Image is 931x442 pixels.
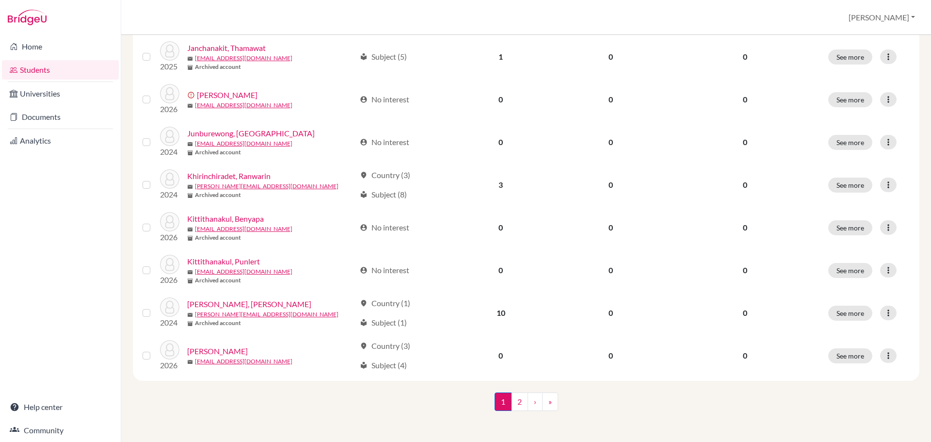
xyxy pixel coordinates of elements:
div: No interest [360,136,409,148]
span: account_circle [360,96,368,103]
td: 0 [554,206,667,249]
span: mail [187,141,193,147]
span: mail [187,184,193,190]
span: mail [187,56,193,62]
p: 0 [674,222,817,233]
td: 0 [447,206,554,249]
nav: ... [495,393,558,419]
p: 2024 [160,189,179,200]
span: mail [187,269,193,275]
button: See more [828,92,872,107]
div: Country (1) [360,297,410,309]
span: location_on [360,171,368,179]
a: Students [2,60,119,80]
span: mail [187,312,193,318]
span: account_circle [360,266,368,274]
span: account_circle [360,138,368,146]
td: 0 [447,121,554,164]
button: [PERSON_NAME] [844,8,919,27]
b: Archived account [195,319,241,327]
p: 2025 [160,61,179,72]
a: Community [2,421,119,440]
button: See more [828,306,872,321]
div: No interest [360,94,409,105]
a: Universities [2,84,119,103]
b: Archived account [195,233,241,242]
a: » [542,393,558,411]
a: Kittithanakul, Punlert [187,256,260,267]
b: Archived account [195,63,241,71]
p: 0 [674,179,817,191]
td: 0 [447,249,554,292]
p: 0 [674,350,817,361]
td: 0 [554,334,667,377]
p: 0 [674,51,817,63]
p: 0 [674,264,817,276]
div: Subject (5) [360,51,407,63]
a: Kittithanakul, Benyapa [187,213,264,225]
a: [PERSON_NAME][EMAIL_ADDRESS][DOMAIN_NAME] [195,310,338,319]
span: inventory_2 [187,278,193,284]
p: 0 [674,94,817,105]
a: Documents [2,107,119,127]
td: 0 [554,164,667,206]
td: 0 [554,35,667,78]
div: No interest [360,264,409,276]
img: Kittithanakul, Punlert [160,255,179,274]
p: 2024 [160,317,179,328]
a: [PERSON_NAME] [197,89,257,101]
img: Khirinchiradet, Ranwarin [160,169,179,189]
a: [EMAIL_ADDRESS][DOMAIN_NAME] [195,101,292,110]
img: Janchanakit, Thamawat [160,41,179,61]
button: See more [828,220,872,235]
a: [EMAIL_ADDRESS][DOMAIN_NAME] [195,225,292,233]
span: inventory_2 [187,235,193,241]
a: [EMAIL_ADDRESS][DOMAIN_NAME] [195,357,292,366]
span: error_outline [187,91,197,99]
span: location_on [360,342,368,350]
img: Bridge-U [8,10,47,25]
a: [EMAIL_ADDRESS][DOMAIN_NAME] [195,54,292,63]
span: account_circle [360,224,368,231]
span: mail [187,227,193,232]
p: 2026 [160,360,179,371]
td: 0 [554,249,667,292]
a: [PERSON_NAME] [187,345,248,357]
div: Country (3) [360,169,410,181]
p: 2026 [160,231,179,243]
span: local_library [360,361,368,369]
span: local_library [360,53,368,61]
button: See more [828,178,872,193]
div: Subject (4) [360,360,407,371]
b: Archived account [195,148,241,157]
b: Archived account [195,276,241,285]
span: local_library [360,191,368,198]
p: 2026 [160,103,179,115]
a: [EMAIL_ADDRESS][DOMAIN_NAME] [195,139,292,148]
td: 0 [554,292,667,334]
a: 2 [511,393,528,411]
p: 2024 [160,146,179,158]
span: inventory_2 [187,321,193,327]
a: Khirinchiradet, Ranwarin [187,170,271,182]
div: No interest [360,222,409,233]
img: Kittithanakul, Benyapa [160,212,179,231]
td: 0 [554,121,667,164]
span: local_library [360,319,368,327]
span: inventory_2 [187,150,193,156]
a: [EMAIL_ADDRESS][DOMAIN_NAME] [195,267,292,276]
img: Krisnan, Mihaly Miroslav [160,297,179,317]
div: Subject (8) [360,189,407,200]
img: Jaynes, Dylan [160,84,179,103]
td: 0 [554,78,667,121]
span: 1 [495,393,512,411]
a: [PERSON_NAME], [PERSON_NAME] [187,298,311,310]
a: Help center [2,397,119,417]
button: See more [828,49,872,65]
a: Analytics [2,131,119,150]
span: inventory_2 [187,65,193,70]
div: Subject (1) [360,317,407,328]
img: Lee, Heechan [160,340,179,360]
span: inventory_2 [187,193,193,198]
b: Archived account [195,191,241,199]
